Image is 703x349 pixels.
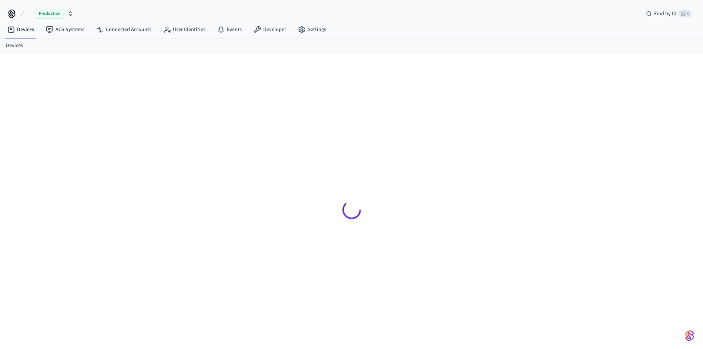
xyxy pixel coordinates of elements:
a: User Identities [157,23,211,36]
a: Connected Accounts [90,23,157,36]
a: Devices [6,42,23,50]
a: ACS Systems [40,23,90,36]
img: SeamLogoGradient.69752ec5.svg [685,330,694,342]
span: ⌘ K [679,10,691,17]
a: Devices [1,23,40,36]
a: Settings [292,23,332,36]
a: Developer [248,23,292,36]
span: Production [35,9,64,19]
span: Find by ID [654,10,677,17]
div: Find by ID⌘ K [640,7,697,20]
a: Events [211,23,248,36]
